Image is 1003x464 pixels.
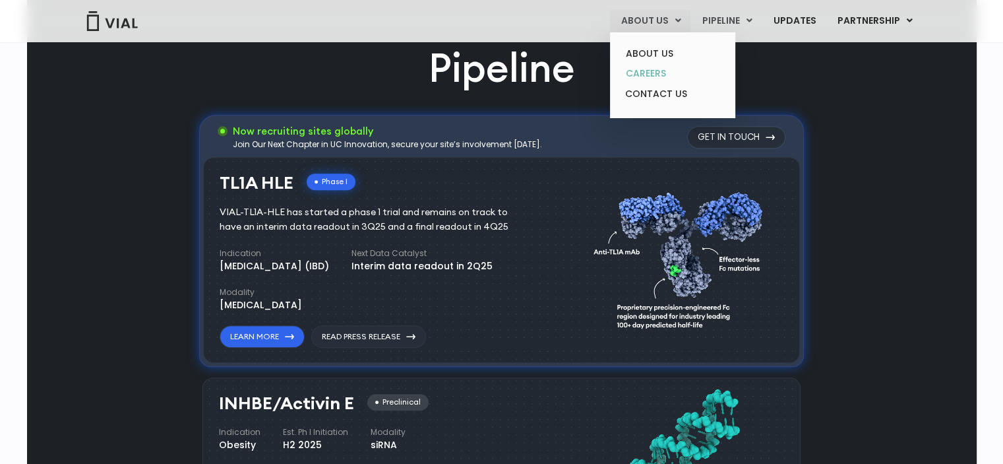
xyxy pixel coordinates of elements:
a: ABOUT USMenu Toggle [610,10,690,32]
h4: Indication [220,248,329,259]
h3: Now recruiting sites globally [233,124,542,139]
div: [MEDICAL_DATA] (IBD) [220,259,329,273]
h4: Next Data Catalyst [351,248,493,259]
div: [MEDICAL_DATA] [220,298,302,312]
h4: Modality [220,286,302,298]
h4: Modality [371,426,406,438]
a: Read Press Release [311,325,426,348]
img: TL1A antibody diagram. [593,167,770,348]
h2: Pipeline [429,41,575,95]
a: UPDATES [762,10,826,32]
h3: INHBE/Activin E [219,394,354,413]
a: PIPELINEMenu Toggle [691,10,762,32]
div: H2 2025 [283,438,348,452]
div: Preclinical [367,394,429,411]
h4: Est. Ph I Initiation [283,426,348,438]
h4: Indication [219,426,260,438]
a: ABOUT US [615,44,730,64]
h3: TL1A HLE [220,174,293,193]
a: Get in touch [687,126,785,149]
a: PARTNERSHIPMenu Toggle [826,10,923,32]
div: VIAL-TL1A-HLE has started a phase 1 trial and remains on track to have an interim data readout in... [220,205,528,234]
div: Obesity [219,438,260,452]
div: Phase I [307,174,355,190]
img: Vial Logo [86,11,138,31]
div: Join Our Next Chapter in UC Innovation, secure your site’s involvement [DATE]. [233,139,542,150]
a: CAREERS [615,63,730,84]
a: CONTACT US [615,84,730,105]
div: Interim data readout in 2Q25 [351,259,493,273]
a: Learn More [220,325,305,348]
div: siRNA [371,438,406,452]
